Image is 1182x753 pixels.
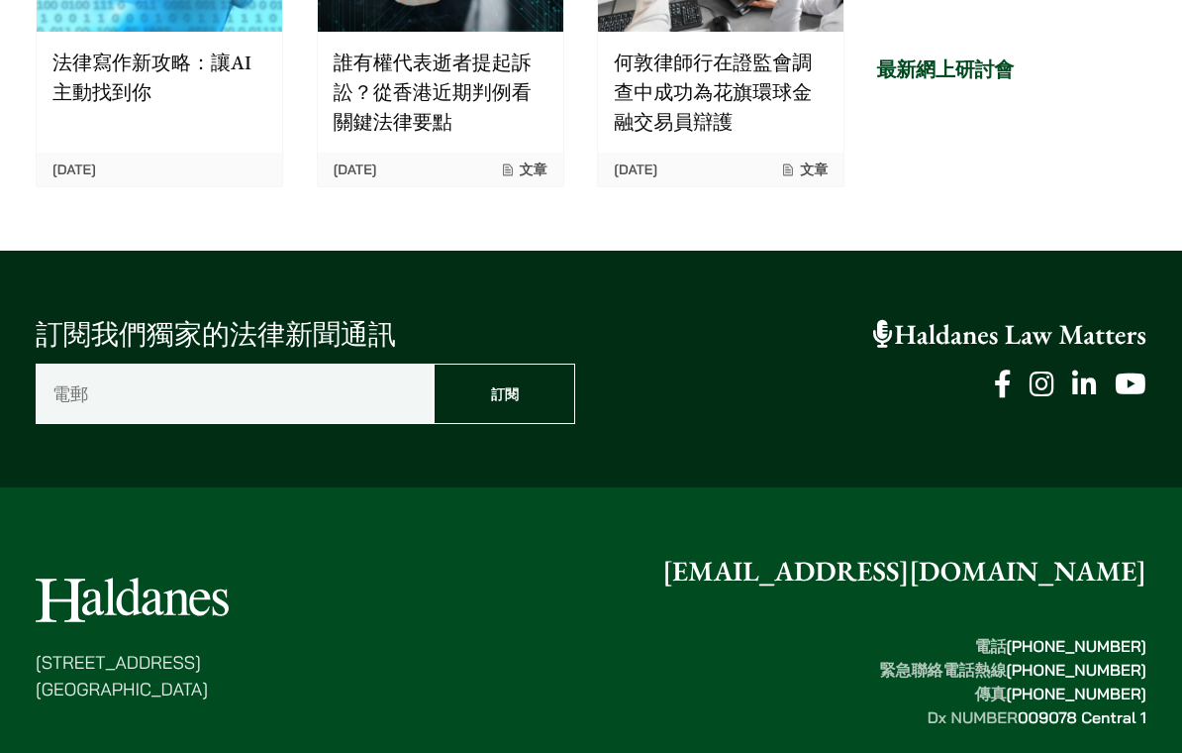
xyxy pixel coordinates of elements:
time: [DATE] [334,161,377,178]
p: 訂閱我們獨家的法律新聞通訊 [36,314,575,356]
span: 文章 [500,161,547,178]
input: 電郵 [36,364,434,424]
input: 訂閱 [434,364,575,424]
p: 法律寫作新攻略：讓AI主動找到你 [52,48,266,107]
time: [DATE] [52,161,96,178]
a: [EMAIL_ADDRESS][DOMAIN_NAME] [662,554,1146,590]
time: [DATE] [614,161,657,178]
p: [STREET_ADDRESS] [GEOGRAPHIC_DATA] [36,649,229,702]
mark: 009078 Central 1 [1018,707,1146,727]
h3: 最新網上研討會 [877,57,1147,81]
p: 何敦律師行在證監會調查中成功為花旗環球金融交易員辯護 [614,48,828,137]
a: [PHONE_NUMBER] [1006,660,1146,680]
a: Haldanes Law Matters [873,317,1146,353]
p: 誰有權代表逝者提起訴訟？從香港近期判例看關鍵法律要點 [334,48,547,137]
img: Logo of Haldanes [36,578,229,622]
a: [PHONE_NUMBER] [1006,636,1146,656]
strong: 電話 緊急聯絡電話熱線 傳真 Dx NUMBER [879,636,1146,727]
a: [PHONE_NUMBER] [1006,684,1146,703]
span: 文章 [780,161,828,178]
